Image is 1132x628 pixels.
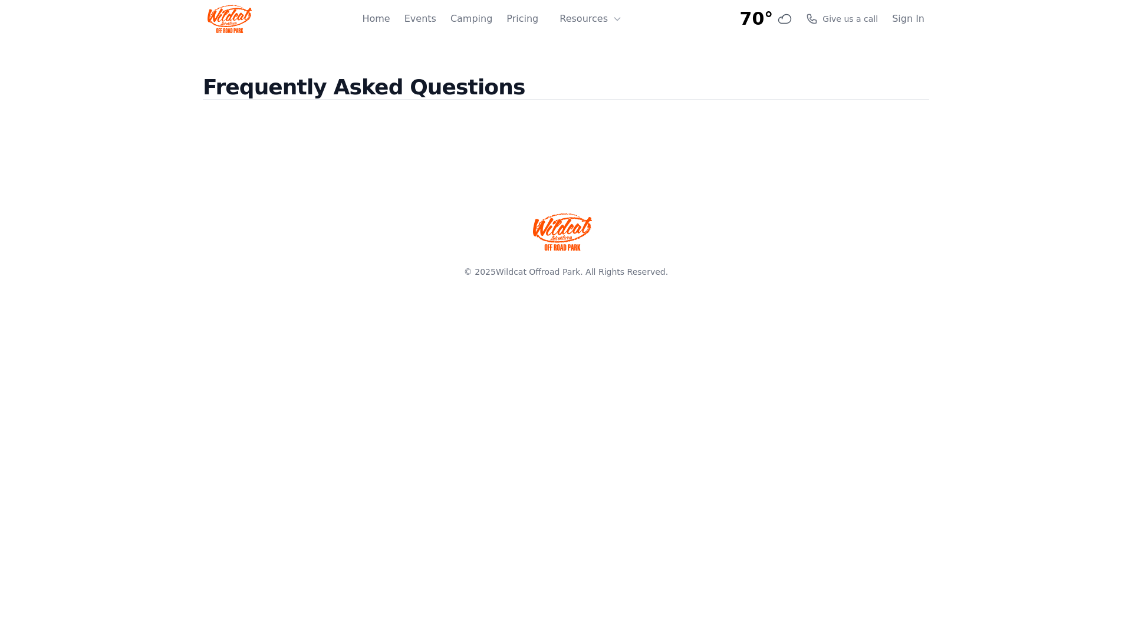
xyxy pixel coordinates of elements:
[203,75,929,119] h2: Frequently Asked Questions
[806,13,878,25] a: Give us a call
[552,7,629,31] button: Resources
[506,12,538,26] a: Pricing
[450,12,492,26] a: Camping
[533,213,592,251] img: Wildcat Offroad park
[464,267,668,277] span: © 2025 . All Rights Reserved.
[404,12,436,26] a: Events
[892,12,924,26] a: Sign In
[740,8,774,29] span: 70°
[208,5,252,33] img: Wildcat Logo
[362,12,390,26] a: Home
[496,267,580,277] a: Wildcat Offroad Park
[822,13,878,25] span: Give us a call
